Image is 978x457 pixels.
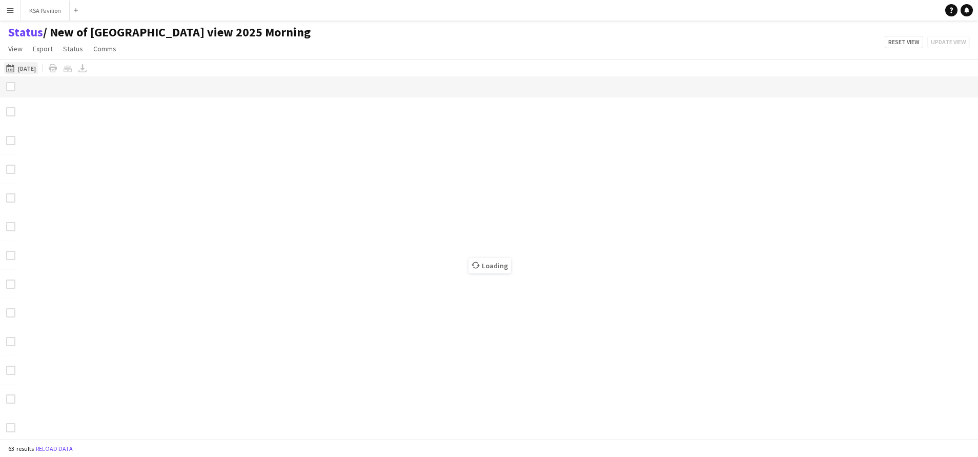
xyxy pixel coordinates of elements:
[43,25,311,40] span: New of Osaka view 2025 Morning
[21,1,70,21] button: KSA Pavilion
[89,42,120,55] a: Comms
[885,36,923,48] button: Reset view
[33,44,53,53] span: Export
[63,44,83,53] span: Status
[93,44,116,53] span: Comms
[8,44,23,53] span: View
[59,42,87,55] a: Status
[8,25,43,40] a: Status
[468,258,511,273] span: Loading
[4,62,38,74] button: [DATE]
[34,443,75,454] button: Reload data
[4,42,27,55] a: View
[29,42,57,55] a: Export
